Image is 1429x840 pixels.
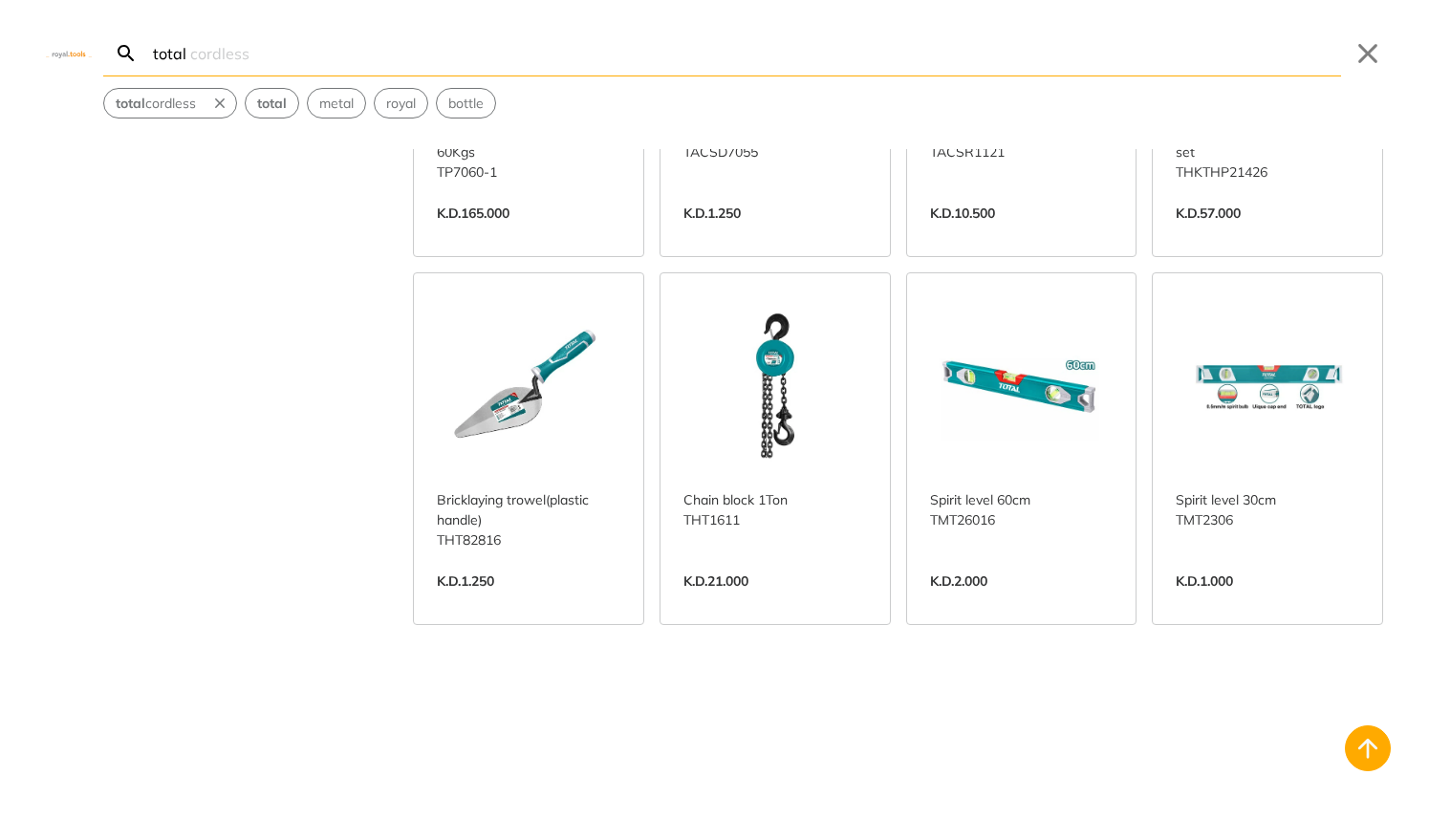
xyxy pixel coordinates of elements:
button: Remove suggestion: total cordless [207,89,236,118]
svg: Search [115,42,138,65]
strong: total [257,95,287,112]
button: Select suggestion: metal [308,89,365,118]
div: Suggestion: total [245,88,299,118]
button: Select suggestion: bottle [437,89,495,118]
button: Select suggestion: royal [375,89,427,118]
strong: total [116,95,145,112]
svg: Back to top [1353,733,1383,764]
span: cordless [116,94,196,114]
button: Select suggestion: total cordless [104,89,207,118]
span: royal [386,94,416,114]
svg: Remove suggestion: total cordless [211,95,228,112]
div: Suggestion: bottle [436,88,496,118]
button: Close [1353,38,1383,69]
button: Back to top [1345,725,1391,771]
button: Select suggestion: total [246,89,298,118]
div: Suggestion: metal [307,88,366,118]
img: Close [46,49,92,57]
div: Suggestion: royal [374,88,428,118]
span: bottle [448,94,484,114]
div: Suggestion: total cordless [103,88,237,118]
span: metal [319,94,354,114]
input: Search… [149,31,1341,75]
